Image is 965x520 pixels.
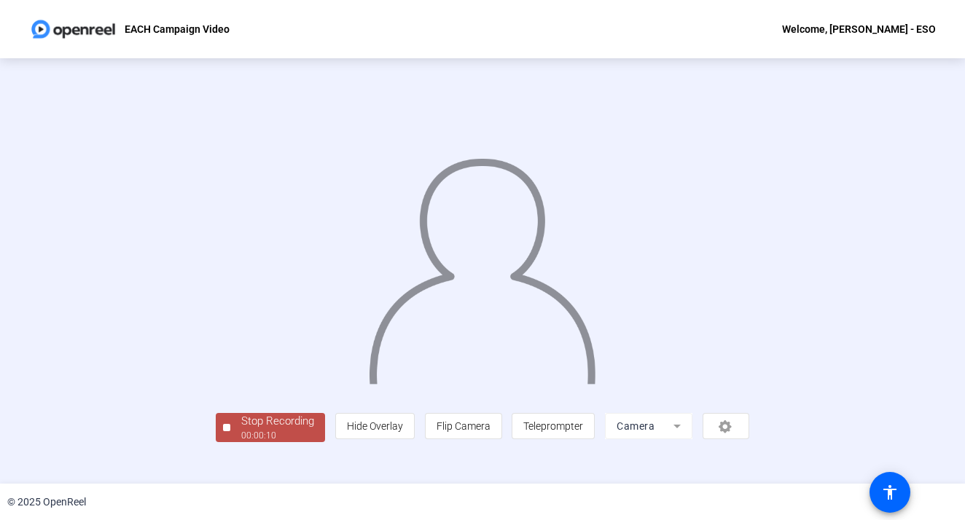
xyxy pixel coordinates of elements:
div: Welcome, [PERSON_NAME] - ESO [782,20,936,38]
div: Stop Recording [241,413,314,430]
img: overlay [367,144,598,384]
div: © 2025 OpenReel [7,495,86,510]
p: EACH Campaign Video [125,20,230,38]
img: OpenReel logo [29,15,117,44]
span: Flip Camera [437,420,491,432]
button: Flip Camera [425,413,502,439]
span: Teleprompter [523,420,583,432]
div: 00:00:10 [241,429,314,442]
mat-icon: accessibility [881,484,899,501]
span: Hide Overlay [347,420,403,432]
button: Teleprompter [512,413,595,439]
button: Hide Overlay [335,413,415,439]
button: Stop Recording00:00:10 [216,413,325,443]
